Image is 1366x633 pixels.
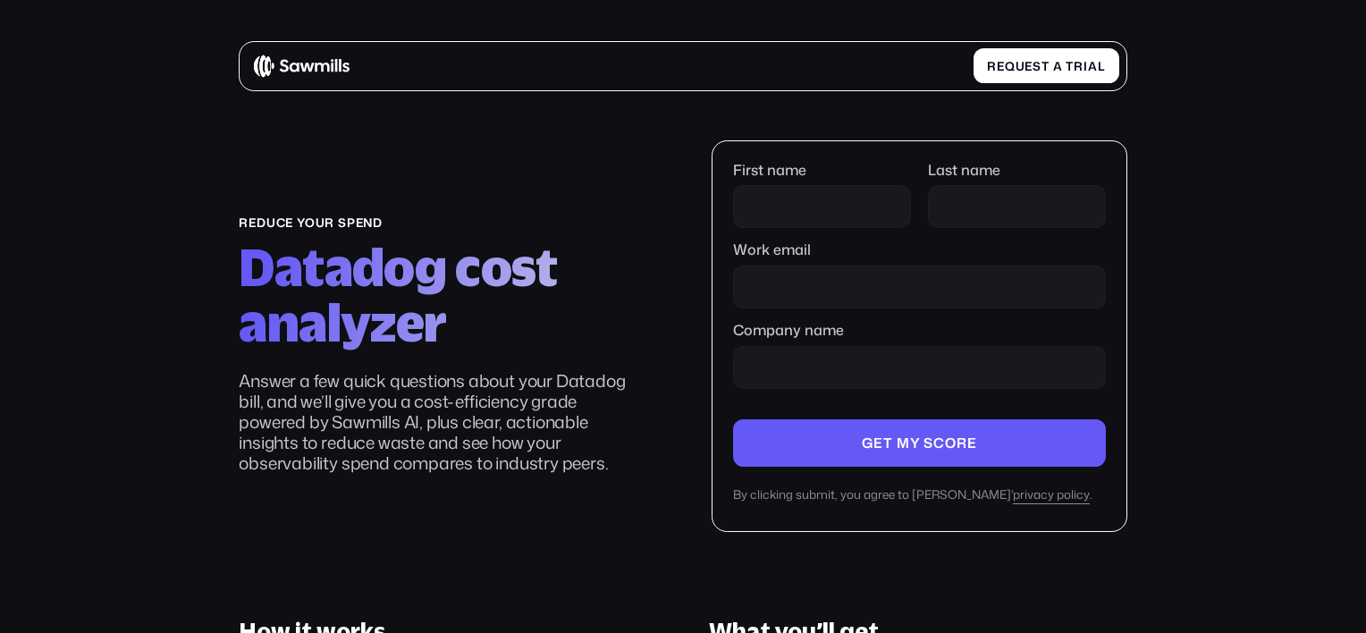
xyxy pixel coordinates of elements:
div: By clicking submit, you agree to [PERSON_NAME]' . [733,487,1105,504]
span: R [987,59,997,73]
span: t [1066,59,1074,73]
span: l [1098,59,1106,73]
span: a [1088,59,1098,73]
span: t [1041,59,1050,73]
a: privacy policy [1013,487,1090,504]
span: a [1053,59,1063,73]
span: s [1033,59,1041,73]
span: r [1074,59,1084,73]
label: Last name [928,162,1106,179]
span: q [1005,59,1016,73]
label: First name [733,162,911,179]
span: i [1084,59,1088,73]
div: reduce your spend [239,215,644,230]
a: Requestatrial [974,48,1119,83]
span: e [1024,59,1033,73]
p: Answer a few quick questions about your Datadog bill, and we’ll give you a cost-efficiency grade ... [239,371,644,474]
label: Company name [733,322,1105,339]
label: Work email [733,241,1105,258]
form: Company name [733,162,1105,504]
h2: Datadog cost analyzer [239,240,644,350]
span: e [997,59,1005,73]
span: u [1016,59,1025,73]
